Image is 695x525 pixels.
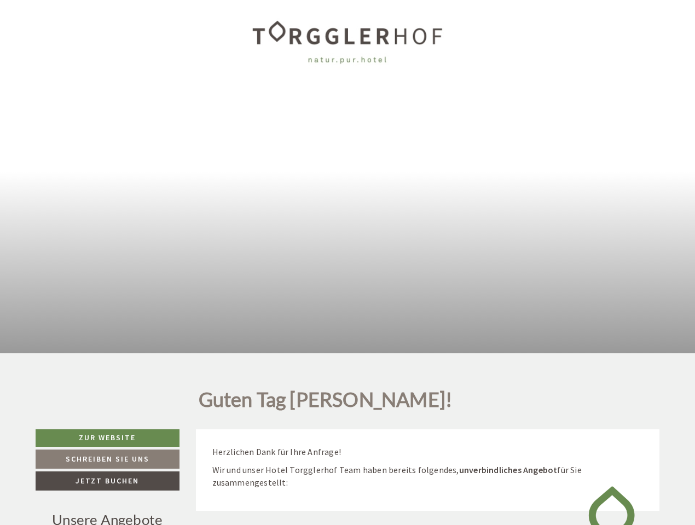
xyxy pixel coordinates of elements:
a: Jetzt buchen [36,471,179,491]
p: Herzlichen Dank für Ihre Anfrage! [212,446,644,458]
h1: Guten Tag [PERSON_NAME]! [199,389,453,416]
a: Zur Website [36,429,179,447]
p: Wir und unser Hotel Torgglerhof Team haben bereits folgendes, für Sie zusammengestellt: [212,464,644,489]
strong: unverbindliches Angebot [459,464,558,475]
a: Schreiben Sie uns [36,450,179,469]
